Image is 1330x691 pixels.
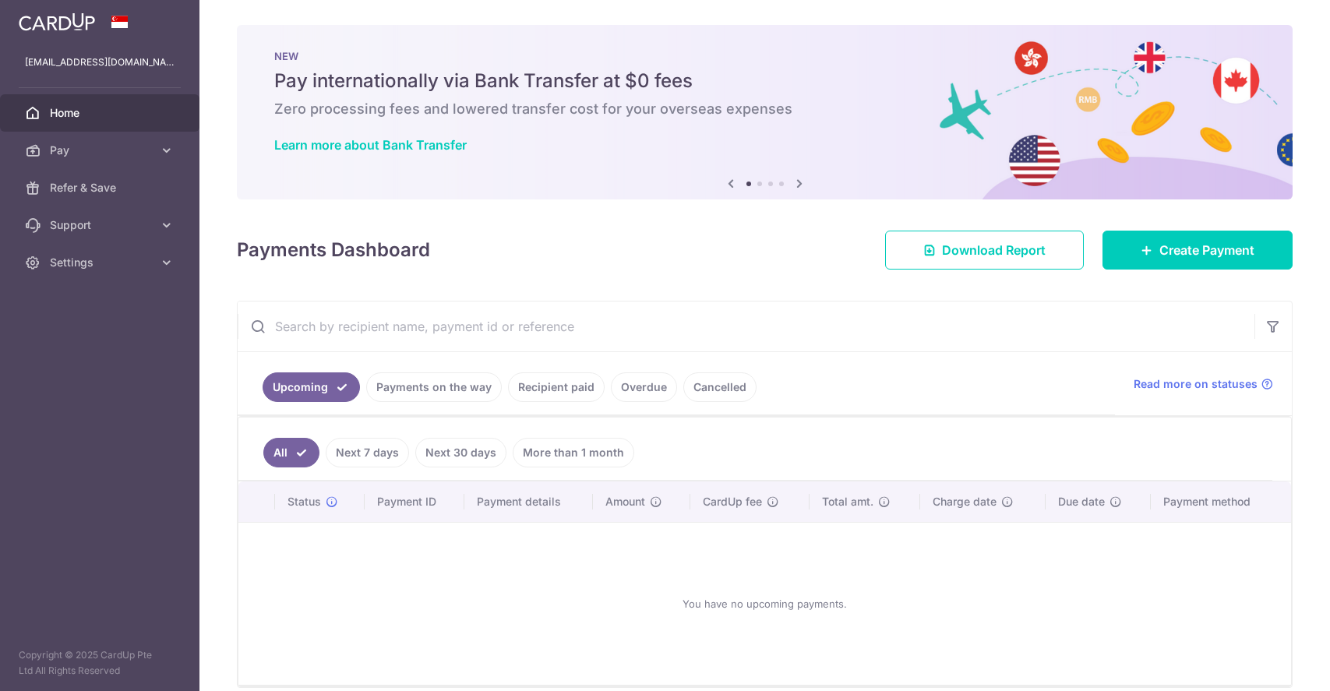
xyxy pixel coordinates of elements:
[263,438,319,467] a: All
[508,372,605,402] a: Recipient paid
[366,372,502,402] a: Payments on the way
[237,236,430,264] h4: Payments Dashboard
[683,372,757,402] a: Cancelled
[1230,644,1314,683] iframe: Opens a widget where you can find more information
[1159,241,1254,259] span: Create Payment
[415,438,506,467] a: Next 30 days
[274,137,467,153] a: Learn more about Bank Transfer
[1102,231,1293,270] a: Create Payment
[464,481,594,522] th: Payment details
[611,372,677,402] a: Overdue
[25,55,175,70] p: [EMAIL_ADDRESS][DOMAIN_NAME]
[703,494,762,509] span: CardUp fee
[237,25,1293,199] img: Bank transfer banner
[933,494,997,509] span: Charge date
[1151,481,1291,522] th: Payment method
[885,231,1084,270] a: Download Report
[1134,376,1258,392] span: Read more on statuses
[257,535,1272,672] div: You have no upcoming payments.
[50,143,153,158] span: Pay
[605,494,645,509] span: Amount
[513,438,634,467] a: More than 1 month
[274,69,1255,93] h5: Pay internationally via Bank Transfer at $0 fees
[1058,494,1105,509] span: Due date
[19,12,95,31] img: CardUp
[1134,376,1273,392] a: Read more on statuses
[263,372,360,402] a: Upcoming
[50,180,153,196] span: Refer & Save
[288,494,321,509] span: Status
[326,438,409,467] a: Next 7 days
[274,100,1255,118] h6: Zero processing fees and lowered transfer cost for your overseas expenses
[274,50,1255,62] p: NEW
[365,481,464,522] th: Payment ID
[942,241,1046,259] span: Download Report
[50,255,153,270] span: Settings
[822,494,873,509] span: Total amt.
[50,217,153,233] span: Support
[50,105,153,121] span: Home
[238,301,1254,351] input: Search by recipient name, payment id or reference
